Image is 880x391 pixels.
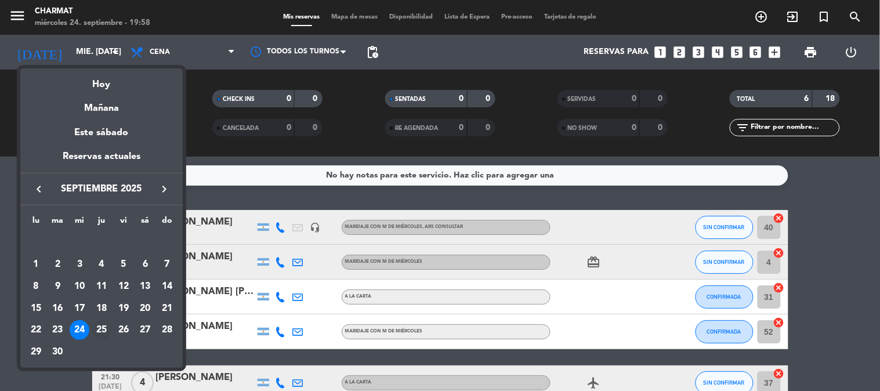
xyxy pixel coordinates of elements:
th: sábado [135,214,157,232]
td: 17 de septiembre de 2025 [68,298,90,320]
div: 9 [48,277,68,296]
div: Reservas actuales [20,149,183,173]
td: 10 de septiembre de 2025 [68,276,90,298]
th: miércoles [68,214,90,232]
td: 9 de septiembre de 2025 [47,276,69,298]
div: 10 [70,277,89,296]
div: 24 [70,320,89,340]
div: 18 [92,299,111,318]
td: 4 de septiembre de 2025 [90,254,113,276]
div: 23 [48,320,68,340]
td: 18 de septiembre de 2025 [90,298,113,320]
td: 12 de septiembre de 2025 [113,276,135,298]
div: 6 [135,255,155,274]
td: 2 de septiembre de 2025 [47,254,69,276]
div: 21 [157,299,177,318]
td: 24 de septiembre de 2025 [68,319,90,341]
td: 19 de septiembre de 2025 [113,298,135,320]
td: 6 de septiembre de 2025 [135,254,157,276]
div: 20 [135,299,155,318]
th: viernes [113,214,135,232]
td: 26 de septiembre de 2025 [113,319,135,341]
div: 13 [135,277,155,296]
td: 21 de septiembre de 2025 [156,298,178,320]
div: 1 [26,255,46,274]
span: septiembre 2025 [49,182,154,197]
div: 11 [92,277,111,296]
div: 5 [114,255,133,274]
div: 4 [92,255,111,274]
th: martes [47,214,69,232]
td: 28 de septiembre de 2025 [156,319,178,341]
div: 26 [114,320,133,340]
div: 30 [48,342,68,362]
i: keyboard_arrow_left [32,182,46,196]
td: 29 de septiembre de 2025 [25,341,47,363]
td: 13 de septiembre de 2025 [135,276,157,298]
td: 30 de septiembre de 2025 [47,341,69,363]
td: 22 de septiembre de 2025 [25,319,47,341]
div: Hoy [20,68,183,92]
td: 11 de septiembre de 2025 [90,276,113,298]
div: 27 [135,320,155,340]
td: 23 de septiembre de 2025 [47,319,69,341]
div: 19 [114,299,133,318]
th: jueves [90,214,113,232]
div: 8 [26,277,46,296]
div: 12 [114,277,133,296]
td: 27 de septiembre de 2025 [135,319,157,341]
div: 3 [70,255,89,274]
div: 7 [157,255,177,274]
div: 17 [70,299,89,318]
td: 20 de septiembre de 2025 [135,298,157,320]
td: 1 de septiembre de 2025 [25,254,47,276]
td: 25 de septiembre de 2025 [90,319,113,341]
td: 5 de septiembre de 2025 [113,254,135,276]
div: 25 [92,320,111,340]
div: 14 [157,277,177,296]
div: 15 [26,299,46,318]
td: 14 de septiembre de 2025 [156,276,178,298]
div: Mañana [20,92,183,116]
td: 7 de septiembre de 2025 [156,254,178,276]
i: keyboard_arrow_right [157,182,171,196]
td: 3 de septiembre de 2025 [68,254,90,276]
th: domingo [156,214,178,232]
div: Este sábado [20,117,183,149]
button: keyboard_arrow_right [154,182,175,197]
td: SEP. [25,232,178,254]
td: 15 de septiembre de 2025 [25,298,47,320]
div: 29 [26,342,46,362]
div: 28 [157,320,177,340]
div: 22 [26,320,46,340]
div: 2 [48,255,68,274]
th: lunes [25,214,47,232]
td: 8 de septiembre de 2025 [25,276,47,298]
td: 16 de septiembre de 2025 [47,298,69,320]
div: 16 [48,299,68,318]
button: keyboard_arrow_left [28,182,49,197]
